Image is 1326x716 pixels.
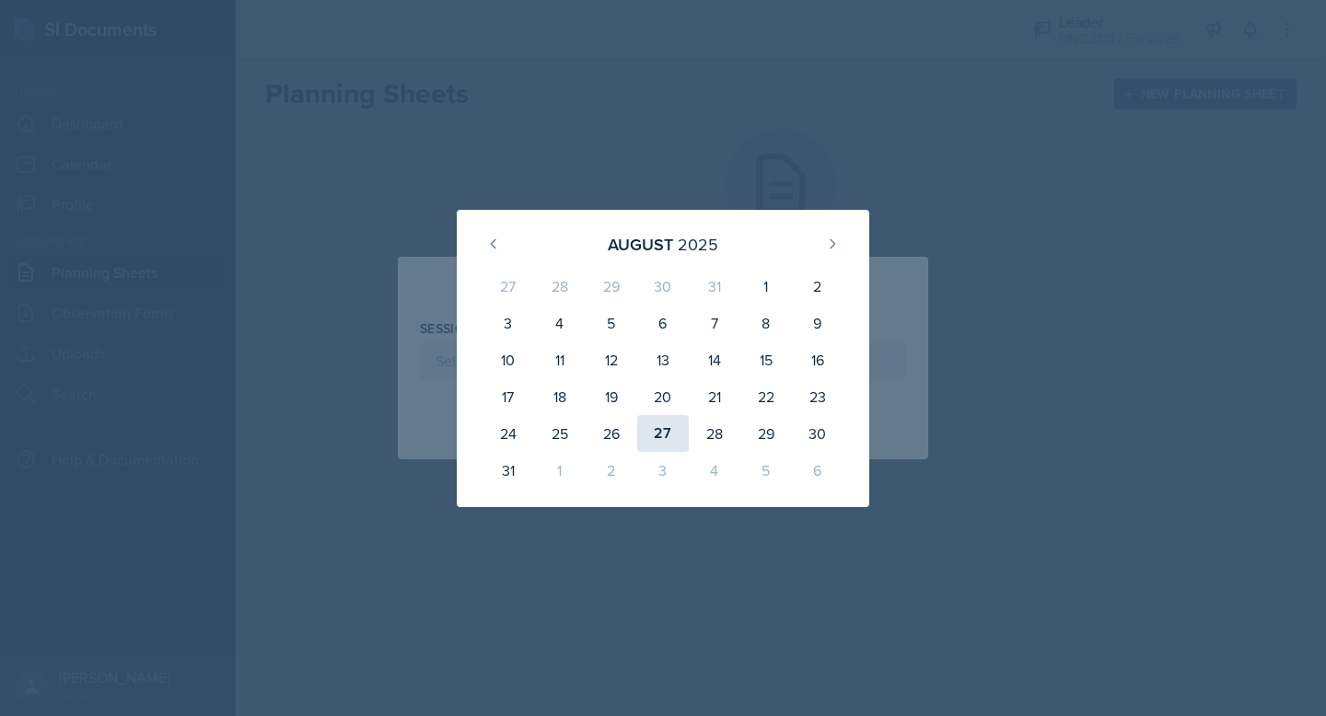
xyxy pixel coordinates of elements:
[792,305,843,341] div: 9
[689,452,740,489] div: 4
[637,415,689,452] div: 27
[637,305,689,341] div: 6
[534,378,586,415] div: 18
[483,378,534,415] div: 17
[586,341,637,378] div: 12
[637,378,689,415] div: 20
[740,305,792,341] div: 8
[689,415,740,452] div: 28
[637,341,689,378] div: 13
[792,341,843,378] div: 16
[586,268,637,305] div: 29
[483,452,534,489] div: 31
[534,341,586,378] div: 11
[740,268,792,305] div: 1
[740,341,792,378] div: 15
[608,232,673,257] div: August
[792,415,843,452] div: 30
[740,452,792,489] div: 5
[586,305,637,341] div: 5
[689,341,740,378] div: 14
[534,305,586,341] div: 4
[483,341,534,378] div: 10
[483,415,534,452] div: 24
[689,305,740,341] div: 7
[534,268,586,305] div: 28
[483,305,534,341] div: 3
[586,378,637,415] div: 19
[534,452,586,489] div: 1
[637,268,689,305] div: 30
[740,378,792,415] div: 22
[586,452,637,489] div: 2
[678,232,718,257] div: 2025
[792,452,843,489] div: 6
[637,452,689,489] div: 3
[534,415,586,452] div: 25
[689,268,740,305] div: 31
[792,378,843,415] div: 23
[740,415,792,452] div: 29
[483,268,534,305] div: 27
[792,268,843,305] div: 2
[586,415,637,452] div: 26
[689,378,740,415] div: 21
